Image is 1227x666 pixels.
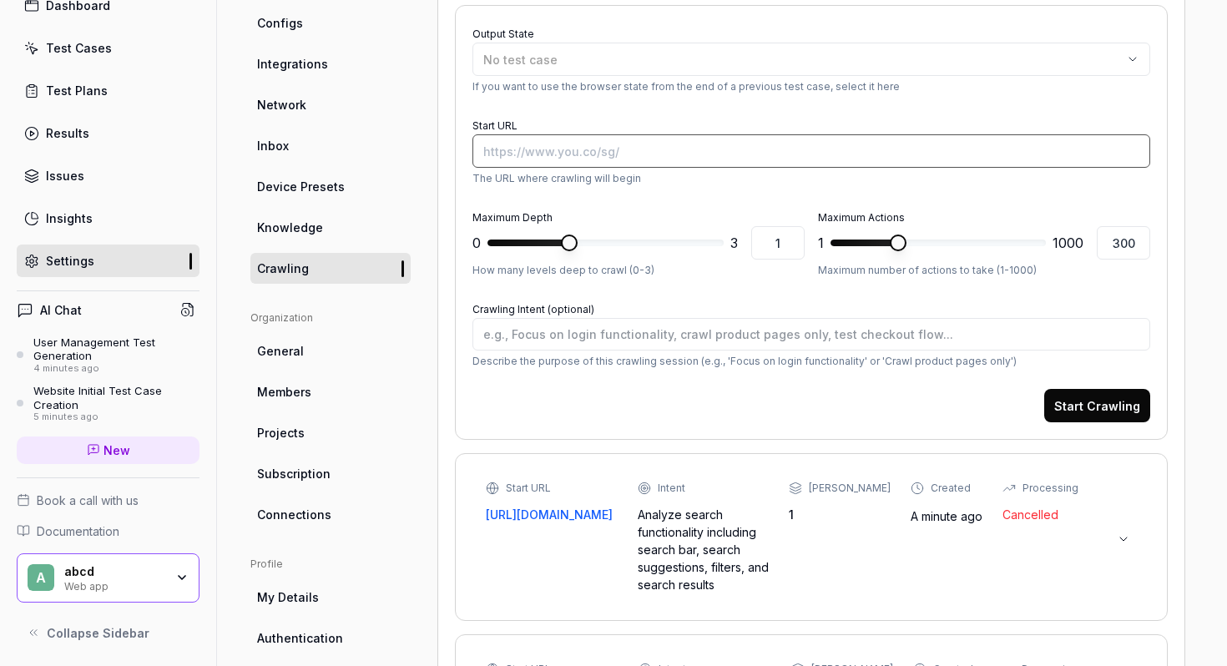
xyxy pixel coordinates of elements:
[818,263,1150,278] p: Maximum number of actions to take (1-1000)
[37,522,119,540] span: Documentation
[17,384,199,422] a: Website Initial Test Case Creation5 minutes ago
[17,32,199,64] a: Test Cases
[257,588,319,606] span: My Details
[40,301,82,319] h4: AI Chat
[730,233,738,253] span: 3
[33,363,199,375] div: 4 minutes ago
[104,441,130,459] span: New
[33,384,199,411] div: Website Initial Test Case Creation
[17,245,199,277] a: Settings
[46,252,94,270] div: Settings
[46,39,112,57] div: Test Cases
[472,43,1150,76] button: No test case
[250,557,411,572] div: Profile
[1022,481,1078,496] div: Processing
[472,119,518,132] label: Start URL
[46,82,108,99] div: Test Plans
[17,492,199,509] a: Book a call with us
[17,616,199,649] button: Collapse Sidebar
[17,522,199,540] a: Documentation
[257,96,306,114] span: Network
[250,417,411,448] a: Projects
[257,219,323,236] span: Knowledge
[506,481,551,496] div: Start URL
[638,506,770,593] div: Analyze search functionality including search bar, search suggestions, filters, and search results
[33,411,199,423] div: 5 minutes ago
[64,578,164,592] div: Web app
[250,458,411,489] a: Subscription
[789,506,891,523] div: 1
[483,53,558,67] span: No test case
[472,354,1150,369] p: Describe the purpose of this crawling session (e.g., 'Focus on login functionality' or 'Crawl pro...
[472,303,594,315] label: Crawling Intent (optional)
[257,178,345,195] span: Device Presets
[33,336,199,363] div: User Management Test Generation
[1044,389,1150,422] button: Start Crawling
[17,117,199,149] a: Results
[28,564,54,591] span: a
[250,8,411,38] a: Configs
[818,233,824,253] span: 1
[472,263,805,278] p: How many levels deep to crawl (0-3)
[257,342,304,360] span: General
[46,124,89,142] div: Results
[250,310,411,325] div: Organization
[472,79,1150,94] p: If you want to use the browser state from the end of a previous test case, select it here
[250,376,411,407] a: Members
[17,159,199,192] a: Issues
[46,167,84,184] div: Issues
[250,623,411,653] a: Authentication
[257,14,303,32] span: Configs
[250,499,411,530] a: Connections
[1002,506,1058,523] span: Cancelled
[257,383,311,401] span: Members
[472,28,534,40] label: Output State
[17,336,199,374] a: User Management Test Generation4 minutes ago
[250,253,411,284] a: Crawling
[911,509,982,523] time: A minute ago
[472,171,1150,186] p: The URL where crawling will begin
[250,336,411,366] a: General
[257,424,305,441] span: Projects
[250,171,411,202] a: Device Presets
[658,481,685,496] div: Intent
[257,55,328,73] span: Integrations
[472,134,1150,168] input: https://www.you.co/sg/
[257,629,343,647] span: Authentication
[250,212,411,243] a: Knowledge
[1053,233,1083,253] span: 1000
[818,211,905,224] label: Maximum Actions
[472,211,553,224] label: Maximum Depth
[809,481,891,496] div: [PERSON_NAME]
[250,582,411,613] a: My Details
[257,465,331,482] span: Subscription
[257,260,309,277] span: Crawling
[17,553,199,603] button: aabcdWeb app
[257,506,331,523] span: Connections
[17,202,199,235] a: Insights
[46,209,93,227] div: Insights
[250,130,411,161] a: Inbox
[37,492,139,509] span: Book a call with us
[64,564,164,579] div: abcd
[257,137,289,154] span: Inbox
[472,233,481,253] span: 0
[17,74,199,107] a: Test Plans
[250,89,411,120] a: Network
[17,436,199,464] a: New
[47,624,149,642] span: Collapse Sidebar
[250,48,411,79] a: Integrations
[931,481,971,496] div: Created
[486,506,618,523] a: [URL][DOMAIN_NAME]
